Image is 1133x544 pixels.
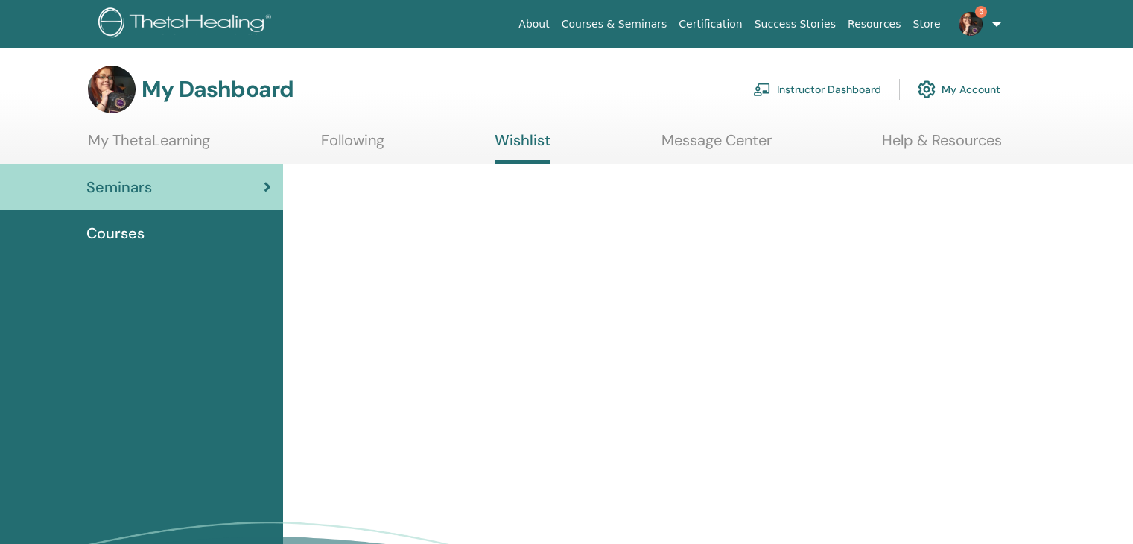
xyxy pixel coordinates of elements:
[673,10,748,38] a: Certification
[753,73,881,106] a: Instructor Dashboard
[86,222,145,244] span: Courses
[882,131,1002,160] a: Help & Resources
[556,10,673,38] a: Courses & Seminars
[98,7,276,41] img: logo.png
[495,131,550,164] a: Wishlist
[512,10,555,38] a: About
[918,77,936,102] img: cog.svg
[907,10,947,38] a: Store
[88,131,210,160] a: My ThetaLearning
[959,12,983,36] img: default.jpg
[86,176,152,198] span: Seminars
[142,76,293,103] h3: My Dashboard
[321,131,384,160] a: Following
[842,10,907,38] a: Resources
[88,66,136,113] img: default.jpg
[749,10,842,38] a: Success Stories
[975,6,987,18] span: 5
[661,131,772,160] a: Message Center
[753,83,771,96] img: chalkboard-teacher.svg
[918,73,1000,106] a: My Account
